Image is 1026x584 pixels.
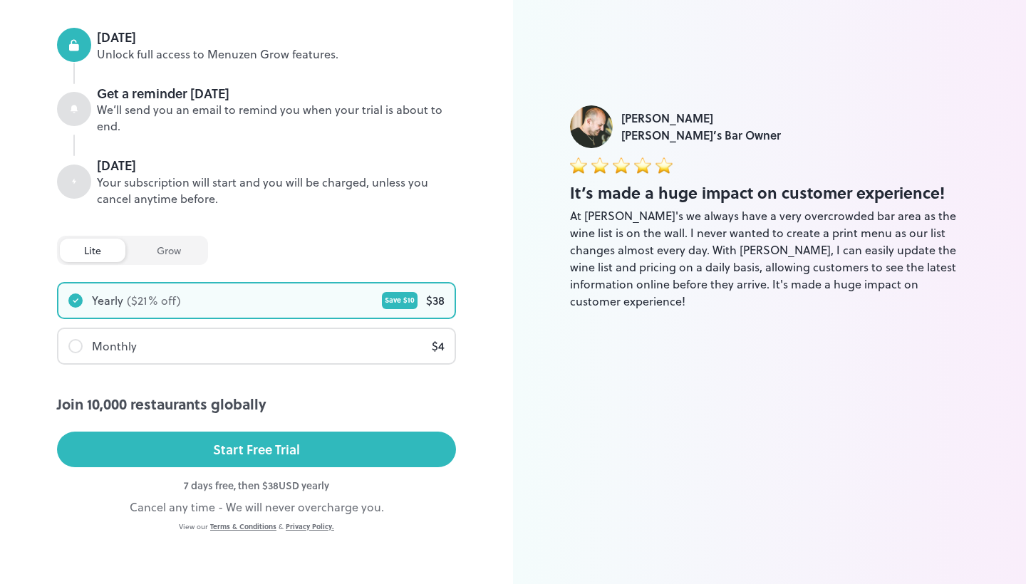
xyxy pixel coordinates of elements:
[286,521,334,531] a: Privacy Policy.
[57,393,456,414] div: Join 10,000 restaurants globally
[570,207,969,310] div: At [PERSON_NAME]'s we always have a very overcrowded bar area as the wine list is on the wall. I ...
[382,292,418,309] div: Save $ 10
[57,478,456,493] div: 7 days free, then $ 38 USD yearly
[60,239,125,262] div: lite
[432,338,445,355] div: $ 4
[570,157,587,174] img: star
[97,46,456,63] div: Unlock full access to Menuzen Grow features.
[97,174,456,207] div: Your subscription will start and you will be charged, unless you cancel anytime before.
[210,521,276,531] a: Terms & Conditions
[97,28,456,46] div: [DATE]
[634,157,651,174] img: star
[92,338,137,355] div: Monthly
[426,292,445,309] div: $ 38
[57,521,456,532] div: View our &
[613,157,630,174] img: star
[213,439,300,460] div: Start Free Trial
[97,102,456,135] div: We’ll send you an email to remind you when your trial is about to end.
[570,105,613,148] img: Luke Foyle
[570,181,969,204] div: It’s made a huge impact on customer experience!
[133,239,205,262] div: grow
[621,110,781,127] div: [PERSON_NAME]
[127,292,181,309] div: ($ 21 % off)
[621,127,781,144] div: [PERSON_NAME]’s Bar Owner
[57,499,456,516] div: Cancel any time - We will never overcharge you.
[97,84,456,103] div: Get a reminder [DATE]
[57,432,456,467] button: Start Free Trial
[591,157,608,174] img: star
[92,292,123,309] div: Yearly
[655,157,673,174] img: star
[97,156,456,174] div: [DATE]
